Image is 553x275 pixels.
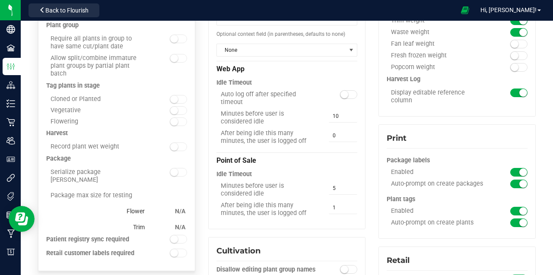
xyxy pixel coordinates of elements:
div: Harvest [46,129,187,138]
div: Harvest Log [387,75,528,84]
div: Cultivation [216,245,357,257]
iframe: Resource center [9,206,35,232]
inline-svg: Distribution [6,81,15,89]
div: Auto-prompt on create plants [387,219,493,227]
inline-svg: Configuration [6,62,15,71]
inline-svg: Facilities [6,44,15,52]
inline-svg: Inventory [6,99,15,108]
button: Back to Flourish [29,3,99,17]
div: Retail [387,255,528,266]
div: Point of Sale [216,152,357,167]
div: Require all plants in group to have same cut/plant date [46,35,152,51]
configuration-section-card: Application [208,158,365,164]
div: Trim [46,219,145,235]
span: Back to Flourish [45,7,89,14]
div: Idle Timeout [216,75,357,91]
div: Package [46,155,187,163]
div: Popcorn weight [387,63,493,71]
input: 5 [329,182,358,194]
div: Enabled [387,207,493,215]
div: Cloned or Planted [46,95,152,103]
configuration-section-card: Print [378,148,536,154]
inline-svg: Company [6,25,15,34]
input: 1 [329,202,358,214]
div: After being idle this many minutes, the user is logged off [216,202,322,217]
inline-svg: Retail [6,118,15,126]
div: N/A [172,219,185,235]
div: Fan leaf weight [387,40,493,48]
div: After being idle this many minutes, the user is logged off [216,130,322,145]
inline-svg: Integrations [6,174,15,182]
input: 0 [329,130,358,142]
div: Serialize package [PERSON_NAME] [46,168,152,184]
input: 10 [329,110,358,122]
div: Trim weight [387,17,493,25]
div: Tag plants in stage [46,82,187,90]
div: Package max size for testing [46,188,187,203]
div: Web App [216,61,357,75]
div: Enabled [387,168,493,176]
span: None [217,44,346,56]
div: Print [387,133,528,144]
div: Auto log off after specified timeout [216,91,322,106]
div: N/A [172,203,185,219]
configuration-section-card: Compliance (view only) [38,156,195,162]
div: Record plant wet weight [46,143,152,151]
div: Waste weight [387,28,493,36]
div: Disallow editing plant group names [216,266,322,274]
span: Hi, [PERSON_NAME]! [480,6,537,13]
div: Retail customer labels required [46,249,152,258]
inline-svg: Reports [6,211,15,219]
configuration-section-card: Processing [378,76,536,82]
div: Patient registry sync required [46,235,152,244]
div: Optional context field (in parentheses, defaults to none) [216,26,357,42]
span: Open Ecommerce Menu [455,2,475,19]
inline-svg: Billing [6,248,15,256]
div: Vegetative [46,107,152,114]
div: Auto-prompt on create packages [387,180,493,188]
div: Display editable reference column [387,89,493,104]
div: Flowering [46,118,152,125]
div: Minutes before user is considered idle [216,110,322,126]
div: Plant tags [387,192,528,207]
div: Package labels [387,153,528,168]
inline-svg: Users [6,136,15,145]
inline-svg: User Roles [6,155,15,164]
div: Fresh frozen weight [387,52,493,60]
div: Minutes before user is considered idle [216,182,322,198]
div: Flower [46,203,145,219]
div: Allow split/combine immature plant groups by partial plant batch [46,54,152,78]
inline-svg: Tags [6,192,15,201]
div: Idle Timeout [216,167,357,182]
div: Plant group [46,21,187,30]
inline-svg: Manufacturing [6,229,15,238]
